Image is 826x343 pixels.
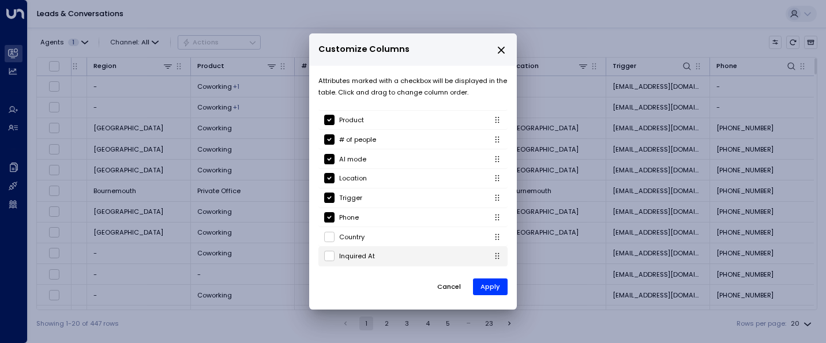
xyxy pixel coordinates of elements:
p: AI mode [339,153,366,165]
span: Customize Columns [318,43,410,56]
button: Apply [473,278,508,295]
button: Cancel [429,278,469,296]
p: Phone [339,212,359,223]
p: Product [339,114,364,126]
p: Attributes marked with a checkbox will be displayed in the table. Click and drag to change column... [318,75,508,98]
p: Country [339,231,365,243]
p: Location [339,172,367,184]
p: # of people [339,134,376,145]
p: Inquired At [339,250,375,262]
p: Trigger [339,192,362,203]
button: close [496,45,506,55]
